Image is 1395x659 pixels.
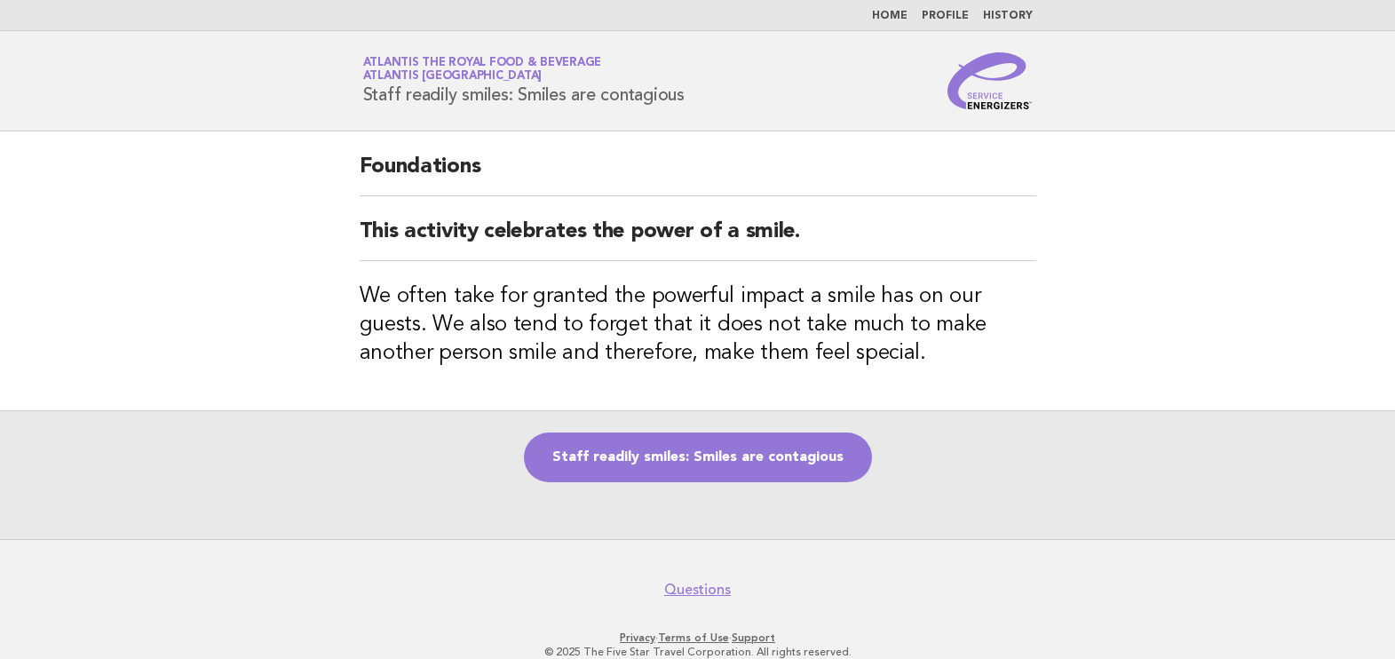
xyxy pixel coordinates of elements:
[363,57,602,82] a: Atlantis the Royal Food & BeverageAtlantis [GEOGRAPHIC_DATA]
[947,52,1033,109] img: Service Energizers
[155,645,1241,659] p: © 2025 The Five Star Travel Corporation. All rights reserved.
[983,11,1033,21] a: History
[922,11,969,21] a: Profile
[620,631,655,644] a: Privacy
[363,58,685,104] h1: Staff readily smiles: Smiles are contagious
[732,631,775,644] a: Support
[658,631,729,644] a: Terms of Use
[363,71,543,83] span: Atlantis [GEOGRAPHIC_DATA]
[664,581,731,599] a: Questions
[872,11,908,21] a: Home
[360,218,1036,261] h2: This activity celebrates the power of a smile.
[360,282,1036,368] h3: We often take for granted the powerful impact a smile has on our guests. We also tend to forget t...
[524,433,872,482] a: Staff readily smiles: Smiles are contagious
[155,631,1241,645] p: · ·
[360,153,1036,196] h2: Foundations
